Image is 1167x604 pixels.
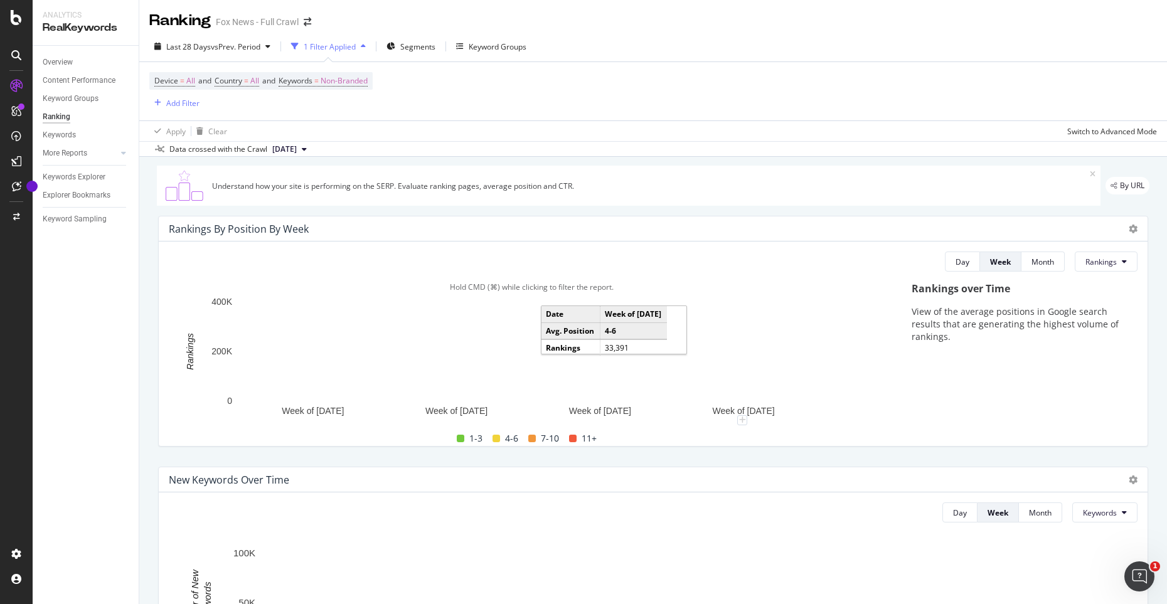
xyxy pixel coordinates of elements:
div: Day [953,507,967,518]
span: and [198,75,211,86]
div: Clear [208,126,227,137]
div: arrow-right-arrow-left [304,18,311,26]
button: Add Filter [149,95,200,110]
a: Content Performance [43,74,130,87]
button: Day [945,252,980,272]
text: Week of [DATE] [425,406,488,416]
span: By URL [1120,182,1144,189]
a: Keyword Sampling [43,213,130,226]
div: New Keywords Over Time [169,474,289,486]
span: Segments [400,41,435,52]
button: 1 Filter Applied [286,36,371,56]
div: Rankings By Position By Week [169,223,309,235]
span: Country [215,75,242,86]
a: Keyword Groups [43,92,130,105]
span: 1-3 [469,431,482,446]
span: vs Prev. Period [211,41,260,52]
button: Month [1019,502,1062,522]
div: Switch to Advanced Mode [1067,126,1157,137]
span: 1 [1150,561,1160,571]
div: plus [737,415,747,425]
span: = [180,75,184,86]
button: Clear [191,121,227,141]
span: 7-10 [541,431,559,446]
div: Overview [43,56,73,69]
a: Overview [43,56,130,69]
div: Keywords Explorer [43,171,105,184]
div: Month [1031,257,1054,267]
a: Explorer Bookmarks [43,189,130,202]
div: Keyword Groups [43,92,99,105]
div: legacy label [1106,177,1149,194]
span: Last 28 Days [166,41,211,52]
span: Device [154,75,178,86]
a: Keywords Explorer [43,171,130,184]
iframe: Intercom live chat [1124,561,1154,591]
button: [DATE] [267,142,312,157]
div: More Reports [43,147,87,160]
p: View of the average positions in Google search results that are generating the highest volume of ... [912,305,1125,343]
span: = [314,75,319,86]
div: Month [1029,507,1052,518]
text: Week of [DATE] [713,406,775,416]
a: Keywords [43,129,130,142]
span: and [262,75,275,86]
button: Switch to Advanced Mode [1062,121,1157,141]
div: Data crossed with the Crawl [169,144,267,155]
text: 200K [211,347,232,357]
span: All [250,72,259,90]
div: Hold CMD (⌘) while clicking to filter the report. [169,282,894,292]
button: Rankings [1075,252,1138,272]
span: 11+ [582,431,597,446]
div: Ranking [149,10,211,31]
span: Keywords [279,75,312,86]
span: Non-Branded [321,72,368,90]
span: 4-6 [505,431,518,446]
div: Week [990,257,1011,267]
button: Month [1021,252,1065,272]
div: Keyword Groups [469,41,526,52]
div: Keywords [43,129,76,142]
text: Rankings [185,334,195,370]
div: Keyword Sampling [43,213,107,226]
button: Week [978,502,1019,522]
span: 2025 Aug. 28th [272,144,297,155]
span: Rankings [1085,257,1117,267]
div: RealKeywords [43,21,129,35]
button: Day [942,502,978,522]
text: Week of [DATE] [282,406,344,416]
div: Rankings over Time [912,282,1125,296]
div: Fox News - Full Crawl [216,16,299,28]
div: 1 Filter Applied [304,41,356,52]
svg: A chart. [169,295,887,420]
button: Last 28 DaysvsPrev. Period [149,36,275,56]
div: Ranking [43,110,70,124]
a: More Reports [43,147,117,160]
div: Apply [166,126,186,137]
text: 400K [211,297,232,307]
img: C0S+odjvPe+dCwPhcw0W2jU4KOcefU0IcxbkVEfgJ6Ft4vBgsVVQAAAABJRU5ErkJggg== [162,171,207,201]
div: Tooltip anchor [26,181,38,192]
div: Analytics [43,10,129,21]
div: Week [988,507,1008,518]
button: Week [980,252,1021,272]
button: Apply [149,121,186,141]
div: Add Filter [166,98,200,109]
button: Segments [381,36,440,56]
div: Content Performance [43,74,115,87]
a: Ranking [43,110,130,124]
text: 0 [227,396,232,406]
div: Day [956,257,969,267]
text: 100K [233,548,255,558]
span: Keywords [1083,507,1117,518]
button: Keyword Groups [451,36,531,56]
span: All [186,72,195,90]
div: Explorer Bookmarks [43,189,110,202]
div: Understand how your site is performing on the SERP. Evaluate ranking pages, average position and ... [212,181,1090,191]
span: = [244,75,248,86]
button: Keywords [1072,502,1138,522]
text: Week of [DATE] [569,406,631,416]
